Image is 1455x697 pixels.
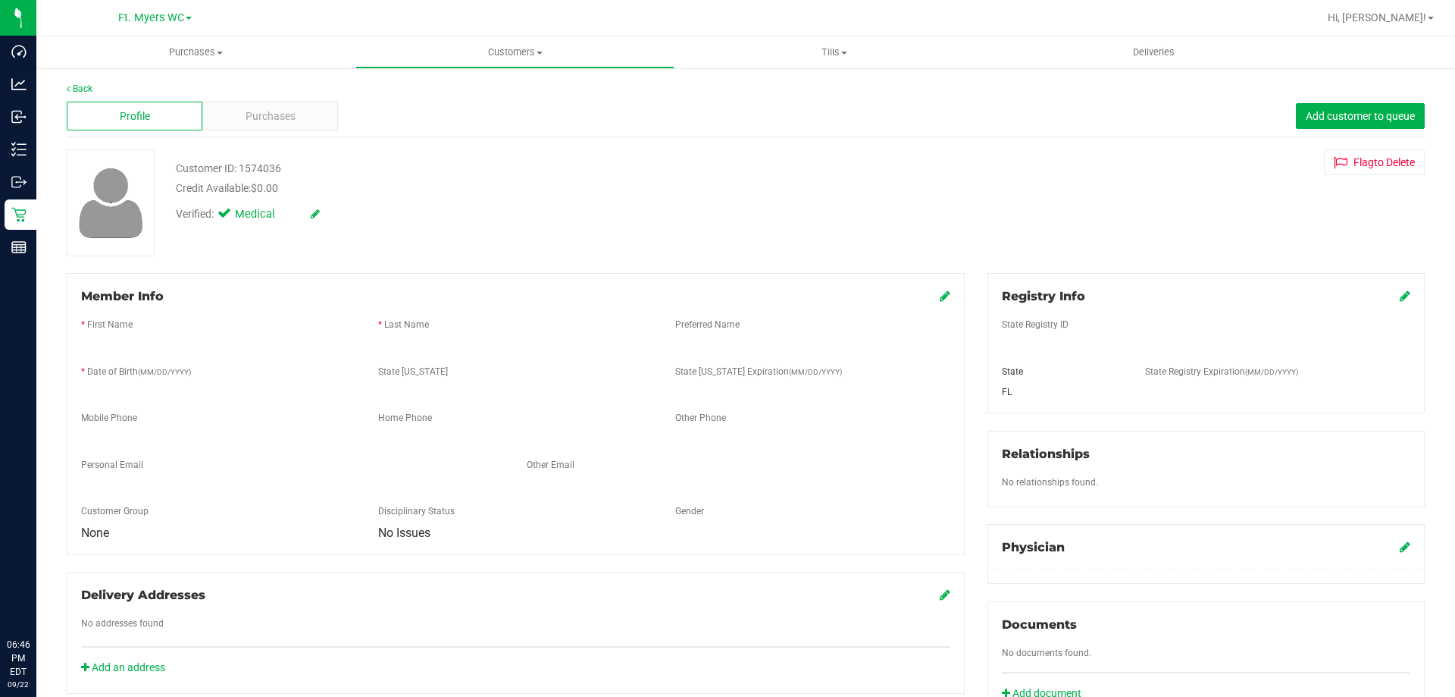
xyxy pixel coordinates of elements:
[1324,149,1425,175] button: Flagto Delete
[176,181,843,196] div: Credit Available:
[1002,289,1085,303] span: Registry Info
[675,365,842,378] label: State [US_STATE] Expiration
[7,679,30,690] p: 09/22
[81,661,165,673] a: Add an address
[990,385,1134,399] div: FL
[1306,110,1415,122] span: Add customer to queue
[11,142,27,157] inline-svg: Inventory
[1112,46,1195,59] span: Deliveries
[36,46,355,59] span: Purchases
[789,368,842,376] span: (MM/DD/YYYY)
[1002,447,1090,461] span: Relationships
[176,161,281,177] div: Customer ID: 1574036
[378,365,448,378] label: State [US_STATE]
[675,318,740,331] label: Preferred Name
[378,504,455,518] label: Disciplinary Status
[675,504,704,518] label: Gender
[1245,368,1298,376] span: (MM/DD/YYYY)
[11,109,27,124] inline-svg: Inbound
[527,458,574,472] label: Other Email
[81,411,137,425] label: Mobile Phone
[1002,648,1091,658] span: No documents found.
[11,240,27,255] inline-svg: Reports
[36,36,355,68] a: Purchases
[81,617,164,630] label: No addresses found
[67,83,92,94] a: Back
[81,526,109,540] span: None
[81,289,164,303] span: Member Info
[246,108,296,124] span: Purchases
[355,36,674,68] a: Customers
[176,206,320,223] div: Verified:
[674,36,993,68] a: Tills
[1002,617,1077,632] span: Documents
[118,11,184,24] span: Ft. Myers WC
[251,182,278,194] span: $0.00
[384,318,429,331] label: Last Name
[1002,540,1065,554] span: Physician
[11,77,27,92] inline-svg: Analytics
[1328,11,1426,24] span: Hi, [PERSON_NAME]!
[71,164,151,242] img: user-icon.png
[7,638,30,679] p: 06:46 PM EDT
[81,504,149,518] label: Customer Group
[1296,103,1425,129] button: Add customer to queue
[15,576,61,621] iframe: Resource center
[138,368,191,376] span: (MM/DD/YYYY)
[994,36,1313,68] a: Deliveries
[120,108,150,124] span: Profile
[675,46,993,59] span: Tills
[1145,365,1298,378] label: State Registry Expiration
[378,411,432,425] label: Home Phone
[235,206,296,223] span: Medical
[356,46,674,59] span: Customers
[990,365,1134,378] div: State
[11,207,27,222] inline-svg: Retail
[675,411,726,425] label: Other Phone
[1002,318,1069,331] label: State Registry ID
[87,318,133,331] label: First Name
[378,526,430,540] span: No Issues
[11,174,27,190] inline-svg: Outbound
[87,365,191,378] label: Date of Birth
[81,588,205,602] span: Delivery Addresses
[81,458,143,472] label: Personal Email
[1002,476,1098,489] label: No relationships found.
[11,44,27,59] inline-svg: Dashboard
